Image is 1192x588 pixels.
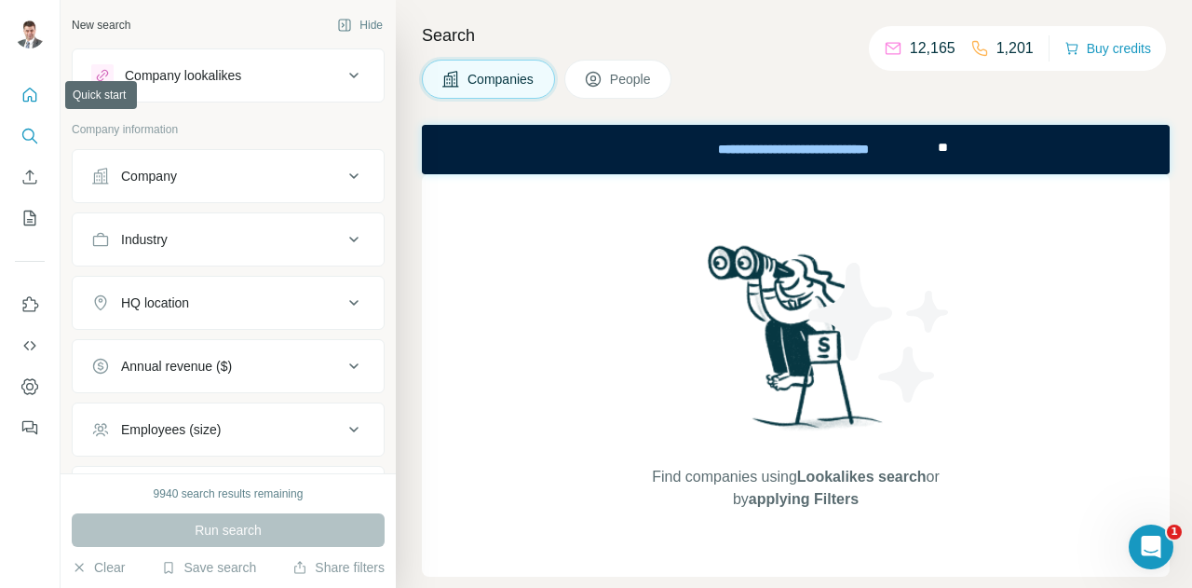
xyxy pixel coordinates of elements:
iframe: Intercom live chat [1129,525,1173,569]
span: 1 [1167,525,1182,540]
h4: Search [422,22,1170,48]
button: Search [15,119,45,153]
div: Company [121,167,177,185]
span: Find companies using or by [646,466,944,511]
button: Save search [161,558,256,577]
div: New search [72,17,130,34]
button: Dashboard [15,370,45,403]
button: Clear [72,558,125,577]
button: Share filters [292,558,385,577]
button: Technologies [73,471,384,515]
button: Annual revenue ($) [73,344,384,389]
span: Companies [467,70,535,89]
button: HQ location [73,280,384,325]
div: Industry [121,230,168,249]
div: 9940 search results remaining [154,485,304,502]
p: Company information [72,121,385,138]
div: HQ location [121,294,189,312]
span: Lookalikes search [797,469,927,485]
p: 1,201 [996,37,1034,60]
div: Annual revenue ($) [121,357,232,376]
button: Industry [73,217,384,262]
button: Employees (size) [73,407,384,452]
div: Company lookalikes [125,66,241,85]
button: Buy credits [1064,35,1151,62]
div: Employees (size) [121,420,221,439]
button: Hide [324,11,396,39]
button: Feedback [15,411,45,444]
iframe: Banner [422,125,1170,174]
button: Quick start [15,78,45,112]
button: Company [73,154,384,198]
button: Company lookalikes [73,53,384,98]
span: People [610,70,653,89]
button: Enrich CSV [15,160,45,194]
button: My lists [15,201,45,235]
span: applying Filters [749,491,859,507]
img: Surfe Illustration - Stars [796,249,964,417]
p: 12,165 [910,37,955,60]
img: Surfe Illustration - Woman searching with binoculars [699,240,893,448]
img: Avatar [15,19,45,48]
button: Use Surfe on LinkedIn [15,288,45,321]
button: Use Surfe API [15,329,45,362]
